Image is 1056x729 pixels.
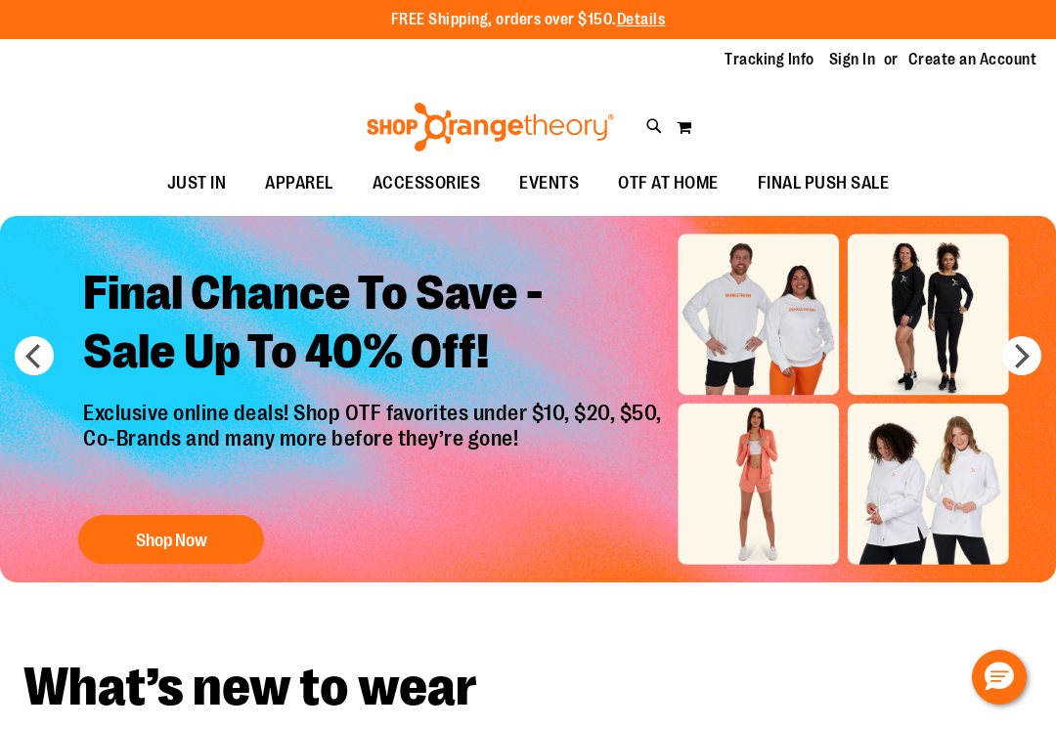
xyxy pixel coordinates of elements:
a: Tracking Info [725,49,814,70]
button: next [1002,336,1041,375]
button: prev [15,336,54,375]
a: Details [617,11,666,28]
span: JUST IN [167,161,227,205]
p: FREE Shipping, orders over $150. [391,9,666,31]
span: ACCESSORIES [373,161,481,205]
span: FINAL PUSH SALE [758,161,890,205]
a: EVENTS [500,161,598,206]
span: OTF AT HOME [618,161,719,205]
button: Hello, have a question? Let’s chat. [972,650,1027,705]
a: Sign In [829,49,876,70]
img: Shop Orangetheory [364,103,617,151]
button: Shop Now [78,515,264,564]
a: ACCESSORIES [353,161,501,206]
span: APPAREL [265,161,333,205]
a: APPAREL [245,161,353,206]
a: Final Chance To Save -Sale Up To 40% Off! Exclusive online deals! Shop OTF favorites under $10, $... [68,249,682,575]
h2: What’s new to wear [23,661,1033,714]
a: Create an Account [908,49,1037,70]
a: OTF AT HOME [598,161,738,206]
p: Exclusive online deals! Shop OTF favorites under $10, $20, $50, Co-Brands and many more before th... [68,401,682,496]
a: FINAL PUSH SALE [738,161,909,206]
span: EVENTS [519,161,579,205]
a: JUST IN [148,161,246,206]
h2: Final Chance To Save - Sale Up To 40% Off! [68,249,682,401]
